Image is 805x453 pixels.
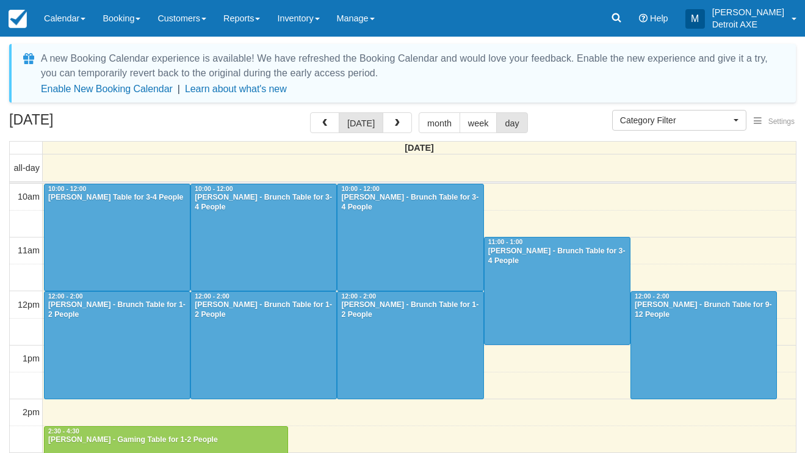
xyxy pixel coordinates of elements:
[18,245,40,255] span: 11am
[190,291,337,399] a: 12:00 - 2:00[PERSON_NAME] - Brunch Table for 1-2 People
[341,186,379,192] span: 10:00 - 12:00
[194,193,333,212] div: [PERSON_NAME] - Brunch Table for 3-4 People
[18,300,40,310] span: 12pm
[48,300,187,320] div: [PERSON_NAME] - Brunch Table for 1-2 People
[48,435,284,445] div: [PERSON_NAME] - Gaming Table for 1-2 People
[620,114,731,126] span: Category Filter
[195,186,233,192] span: 10:00 - 12:00
[650,13,668,23] span: Help
[178,84,180,94] span: |
[635,293,670,300] span: 12:00 - 2:00
[630,291,777,399] a: 12:00 - 2:00[PERSON_NAME] - Brunch Table for 9-12 People
[48,428,79,435] span: 2:30 - 4:30
[48,186,86,192] span: 10:00 - 12:00
[48,193,187,203] div: [PERSON_NAME] Table for 3-4 People
[9,112,164,135] h2: [DATE]
[48,293,83,300] span: 12:00 - 2:00
[634,300,773,320] div: [PERSON_NAME] - Brunch Table for 9-12 People
[685,9,705,29] div: M
[488,239,523,245] span: 11:00 - 1:00
[341,293,376,300] span: 12:00 - 2:00
[341,300,480,320] div: [PERSON_NAME] - Brunch Table for 1-2 People
[185,84,287,94] a: Learn about what's new
[18,192,40,201] span: 10am
[746,113,802,131] button: Settings
[712,6,784,18] p: [PERSON_NAME]
[341,193,480,212] div: [PERSON_NAME] - Brunch Table for 3-4 People
[23,353,40,363] span: 1pm
[612,110,746,131] button: Category Filter
[460,112,497,133] button: week
[639,14,648,23] i: Help
[484,237,630,345] a: 11:00 - 1:00[PERSON_NAME] - Brunch Table for 3-4 People
[190,184,337,291] a: 10:00 - 12:00[PERSON_NAME] - Brunch Table for 3-4 People
[44,291,190,399] a: 12:00 - 2:00[PERSON_NAME] - Brunch Table for 1-2 People
[195,293,229,300] span: 12:00 - 2:00
[768,117,795,126] span: Settings
[194,300,333,320] div: [PERSON_NAME] - Brunch Table for 1-2 People
[337,291,483,399] a: 12:00 - 2:00[PERSON_NAME] - Brunch Table for 1-2 People
[712,18,784,31] p: Detroit AXE
[41,83,173,95] button: Enable New Booking Calendar
[339,112,383,133] button: [DATE]
[419,112,460,133] button: month
[337,184,483,291] a: 10:00 - 12:00[PERSON_NAME] - Brunch Table for 3-4 People
[9,10,27,28] img: checkfront-main-nav-mini-logo.png
[488,247,627,266] div: [PERSON_NAME] - Brunch Table for 3-4 People
[14,163,40,173] span: all-day
[44,184,190,291] a: 10:00 - 12:00[PERSON_NAME] Table for 3-4 People
[496,112,527,133] button: day
[41,51,781,81] div: A new Booking Calendar experience is available! We have refreshed the Booking Calendar and would ...
[405,143,434,153] span: [DATE]
[23,407,40,417] span: 2pm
